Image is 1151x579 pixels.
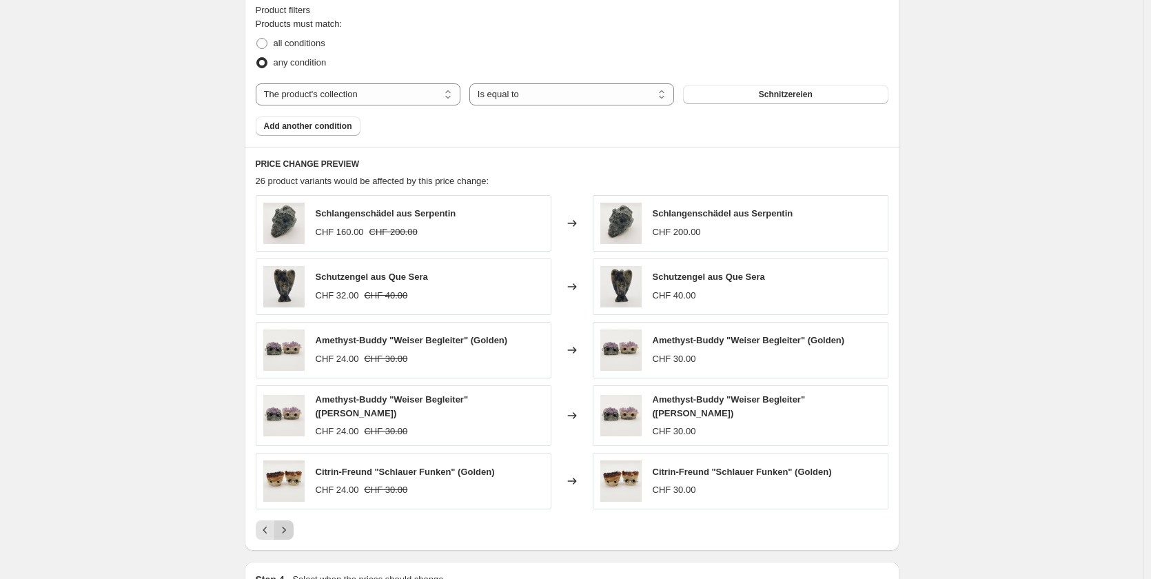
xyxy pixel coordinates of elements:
span: Amethyst-Buddy "Weiser Begleiter" ([PERSON_NAME]) [653,394,806,418]
span: Citrin-Freund "Schlauer Funken" (Golden) [653,467,832,477]
span: CHF 40.00 [364,290,407,301]
span: CHF 30.00 [653,426,696,436]
img: 20250120_145531_80x.jpg [263,329,305,371]
img: 20250120_145216_80x.jpg [600,203,642,244]
span: CHF 30.00 [653,354,696,364]
span: Amethyst-Buddy "Weiser Begleiter" (Golden) [316,335,508,345]
span: CHF 32.00 [316,290,359,301]
span: Schutzengel aus Que Sera [316,272,428,282]
span: CHF 24.00 [316,485,359,495]
button: Schnitzereien [683,85,888,104]
img: 20250120_145531_80x.jpg [600,395,642,436]
img: 20250120_145531_80x.jpg [600,329,642,371]
span: CHF 200.00 [369,227,418,237]
img: 20250120_145341_80x.jpg [600,460,642,502]
span: CHF 30.00 [653,485,696,495]
span: Schutzengel aus Que Sera [653,272,765,282]
button: Previous [256,520,275,540]
span: CHF 160.00 [316,227,364,237]
h6: PRICE CHANGE PREVIEW [256,159,888,170]
span: Schlangenschädel aus Serpentin [316,208,456,219]
span: Schlangenschädel aus Serpentin [653,208,793,219]
nav: Pagination [256,520,294,540]
button: Add another condition [256,116,360,136]
span: CHF 40.00 [653,290,696,301]
span: CHF 24.00 [316,354,359,364]
span: Schnitzereien [759,89,813,100]
span: CHF 30.00 [364,426,407,436]
span: Amethyst-Buddy "Weiser Begleiter" ([PERSON_NAME]) [316,394,469,418]
span: all conditions [274,38,325,48]
span: CHF 30.00 [364,354,407,364]
span: Citrin-Freund "Schlauer Funken" (Golden) [316,467,495,477]
span: CHF 200.00 [653,227,701,237]
img: 20250120_125350_80x.jpg [600,266,642,307]
img: 20250120_145216_80x.jpg [263,203,305,244]
img: 20250120_145531_80x.jpg [263,395,305,436]
span: 26 product variants would be affected by this price change: [256,176,489,186]
span: CHF 30.00 [364,485,407,495]
button: Next [274,520,294,540]
span: Amethyst-Buddy "Weiser Begleiter" (Golden) [653,335,845,345]
span: CHF 24.00 [316,426,359,436]
span: Products must match: [256,19,343,29]
span: any condition [274,57,327,68]
span: Add another condition [264,121,352,132]
img: 20250120_145341_80x.jpg [263,460,305,502]
img: 20250120_125350_80x.jpg [263,266,305,307]
div: Product filters [256,3,888,17]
